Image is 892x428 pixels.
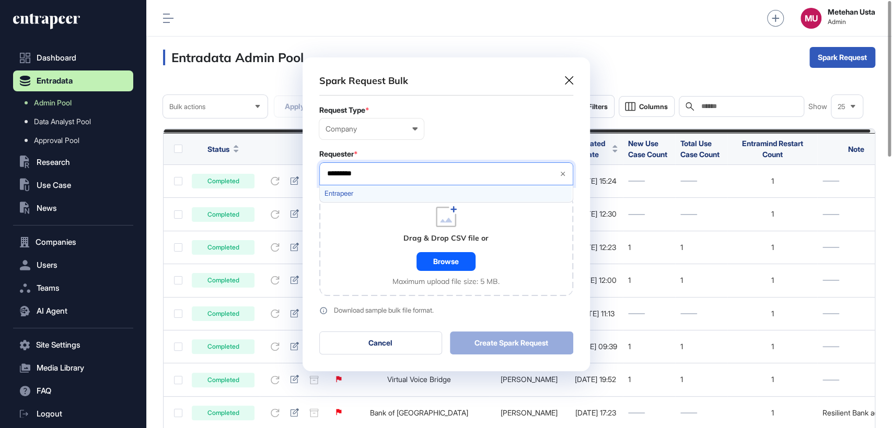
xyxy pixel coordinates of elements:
a: Download sample bulk file format. [319,306,573,315]
div: Spark Request Bulk [319,74,408,87]
div: Requester [319,150,573,158]
div: Browse [416,252,476,271]
button: Cancel [319,331,443,354]
div: Download sample bulk file format. [334,307,434,314]
div: Request Type [319,106,573,114]
span: Entrapeer [325,189,567,197]
div: Maximum upload file size: 5 MB. [392,277,500,286]
div: Company [326,125,418,133]
div: Drag & Drop CSV file or [403,233,489,244]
